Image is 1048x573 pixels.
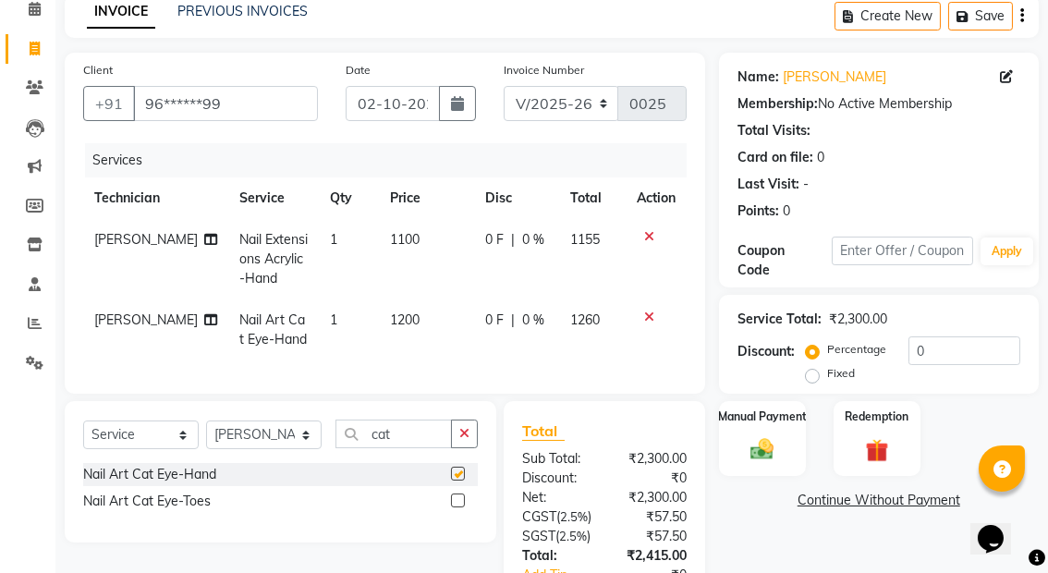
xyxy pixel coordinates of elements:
div: ( ) [508,507,605,527]
div: Total: [508,546,604,566]
span: 1 [330,231,337,248]
div: ₹0 [604,469,701,488]
div: 0 [783,201,790,221]
span: | [511,230,515,250]
a: [PERSON_NAME] [783,67,886,87]
div: Service Total: [737,310,822,329]
img: _gift.svg [859,436,896,465]
div: Points: [737,201,779,221]
img: _cash.svg [743,436,781,463]
span: 2.5% [560,509,588,524]
span: 0 F [485,230,504,250]
span: [PERSON_NAME] [94,231,198,248]
div: Card on file: [737,148,813,167]
th: Service [228,177,319,219]
div: Sub Total: [508,449,604,469]
div: ₹2,415.00 [604,546,701,566]
div: Membership: [737,94,818,114]
input: Search by Name/Mobile/Email/Code [133,86,318,121]
div: Services [85,143,701,177]
span: Total [522,421,565,441]
div: ₹57.50 [605,507,701,527]
span: SGST [522,528,555,544]
a: Continue Without Payment [723,491,1035,510]
div: Total Visits: [737,121,810,140]
span: 0 % [522,230,544,250]
span: 1 [330,311,337,328]
div: Coupon Code [737,241,832,280]
div: ( ) [508,527,604,546]
div: Discount: [737,342,795,361]
div: Net: [508,488,604,507]
label: Date [346,62,371,79]
div: Nail Art Cat Eye-Toes [83,492,211,511]
span: CGST [522,508,556,525]
th: Qty [319,177,379,219]
div: ₹2,300.00 [604,488,701,507]
th: Action [626,177,687,219]
span: 0 F [485,311,504,330]
span: 1200 [390,311,420,328]
iframe: chat widget [970,499,1030,555]
div: - [803,175,809,194]
span: | [511,311,515,330]
label: Manual Payment [718,408,807,425]
div: No Active Membership [737,94,1020,114]
label: Fixed [827,365,855,382]
span: 1155 [570,231,600,248]
th: Technician [83,177,228,219]
label: Client [83,62,113,79]
button: Save [948,2,1013,30]
label: Percentage [827,341,886,358]
div: Discount: [508,469,604,488]
span: 0 % [522,311,544,330]
label: Invoice Number [504,62,584,79]
div: 0 [817,148,824,167]
div: ₹2,300.00 [604,449,701,469]
a: PREVIOUS INVOICES [177,3,308,19]
div: ₹2,300.00 [829,310,887,329]
span: 2.5% [559,529,587,543]
button: Create New [835,2,941,30]
th: Disc [474,177,559,219]
div: Nail Art Cat Eye-Hand [83,465,216,484]
label: Redemption [845,408,908,425]
button: +91 [83,86,135,121]
span: 1260 [570,311,600,328]
div: ₹57.50 [604,527,701,546]
span: Nail Art Cat Eye-Hand [239,311,307,347]
span: 1100 [390,231,420,248]
div: Last Visit: [737,175,799,194]
input: Search or Scan [335,420,452,448]
th: Price [379,177,474,219]
div: Name: [737,67,779,87]
span: Nail Extensions Acrylic-Hand [239,231,308,286]
span: [PERSON_NAME] [94,311,198,328]
th: Total [559,177,626,219]
input: Enter Offer / Coupon Code [832,237,973,265]
button: Apply [981,238,1033,265]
